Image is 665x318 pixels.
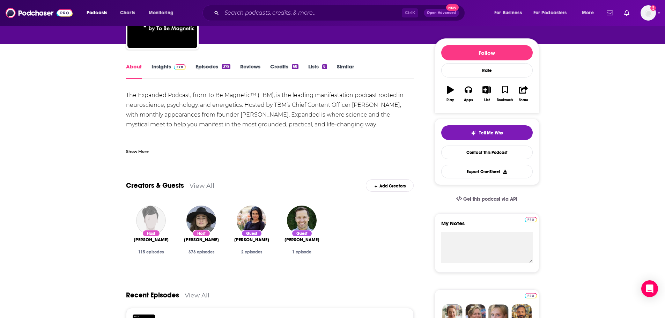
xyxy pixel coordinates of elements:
a: About [126,63,142,79]
img: User Profile [641,5,656,21]
div: Play [446,98,454,102]
div: Share [519,98,528,102]
span: Podcasts [87,8,107,18]
button: Apps [459,81,478,106]
a: Episodes379 [195,63,230,79]
div: Host [192,230,210,237]
div: Rate [441,63,533,77]
img: Mark Groves [287,206,317,235]
a: Get this podcast via API [451,191,523,208]
a: View All [185,291,209,299]
a: Show notifications dropdown [604,7,616,19]
button: Export One-Sheet [441,165,533,178]
button: Bookmark [496,81,514,106]
a: Recent Episodes [126,291,179,299]
img: Lacy Phillips [186,206,216,235]
div: Bookmark [497,98,513,102]
button: List [478,81,496,106]
div: 68 [292,64,298,69]
span: Monitoring [149,8,173,18]
div: 2 episodes [232,250,271,254]
span: For Business [494,8,522,18]
div: Guest [241,230,262,237]
img: Podchaser Pro [525,293,537,298]
img: Jessica Gill [136,206,166,235]
img: Dr. Tara Swart Bieber [237,206,266,235]
span: More [582,8,594,18]
button: open menu [529,7,577,19]
span: [PERSON_NAME] [134,237,169,243]
button: Play [441,81,459,106]
span: Ctrl K [402,8,418,17]
span: Logged in as alisoncerri [641,5,656,21]
button: Follow [441,45,533,60]
a: Show notifications dropdown [621,7,632,19]
button: Share [514,81,532,106]
div: Host [142,230,160,237]
button: tell me why sparkleTell Me Why [441,125,533,140]
span: Get this podcast via API [463,196,517,202]
div: 115 episodes [132,250,171,254]
a: Jessica Gill [134,237,169,243]
div: Add Creators [366,179,414,192]
a: View All [190,182,214,189]
a: Pro website [525,216,537,222]
label: My Notes [441,220,533,232]
span: [PERSON_NAME] [234,237,269,243]
div: Apps [464,98,473,102]
button: open menu [577,7,603,19]
div: Guest [291,230,312,237]
span: Tell Me Why [479,130,503,136]
div: The Expanded Podcast, from To Be Magnetic™ (TBM), is the leading manifestation podcast rooted in ... [126,90,414,305]
a: Mark Groves [285,237,319,243]
div: Open Intercom Messenger [641,280,658,297]
a: Credits68 [270,63,298,79]
div: 378 episodes [182,250,221,254]
button: open menu [144,7,183,19]
div: Search podcasts, credits, & more... [209,5,472,21]
a: Dr. Tara Swart Bieber [234,237,269,243]
img: Podchaser Pro [525,217,537,222]
div: List [484,98,490,102]
button: Open AdvancedNew [424,9,459,17]
button: open menu [82,7,116,19]
a: Creators & Guests [126,181,184,190]
a: InsightsPodchaser Pro [152,63,186,79]
a: Lacy Phillips [184,237,219,243]
button: open menu [489,7,531,19]
span: Charts [120,8,135,18]
a: Lists8 [308,63,327,79]
a: Pro website [525,292,537,298]
input: Search podcasts, credits, & more... [222,7,402,19]
a: Reviews [240,63,260,79]
img: Podchaser - Follow, Share and Rate Podcasts [6,6,73,20]
a: Similar [337,63,354,79]
img: Podchaser Pro [174,64,186,70]
span: [PERSON_NAME] [184,237,219,243]
a: Charts [116,7,139,19]
a: Contact This Podcast [441,146,533,159]
span: [PERSON_NAME] [285,237,319,243]
div: 379 [222,64,230,69]
button: Show profile menu [641,5,656,21]
img: tell me why sparkle [471,130,476,136]
svg: Add a profile image [650,5,656,11]
span: For Podcasters [533,8,567,18]
div: 8 [322,64,327,69]
span: New [446,4,459,11]
div: 1 episode [282,250,322,254]
span: Open Advanced [427,11,456,15]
